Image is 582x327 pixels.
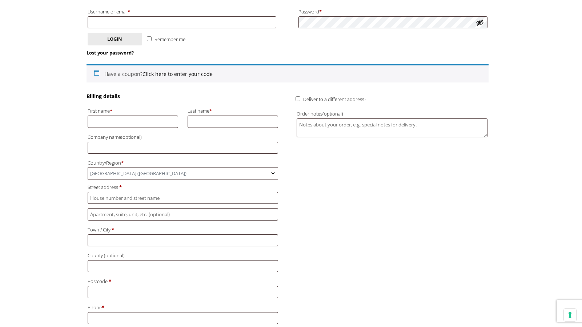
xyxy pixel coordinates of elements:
span: United Kingdom (UK) [88,168,278,179]
span: Country/Region [88,167,278,179]
label: Company name [88,132,278,142]
button: Your consent preferences for tracking technologies [564,309,576,321]
input: Apartment, suite, unit, etc. (optional) [88,208,278,220]
h3: Billing details [87,93,280,100]
label: County [88,251,278,260]
button: Login [88,33,142,45]
span: Deliver to a different address? [303,96,366,102]
label: Postcode [88,276,278,286]
label: First name [88,106,178,116]
span: (optional) [121,134,142,140]
input: House number and street name [88,192,278,204]
a: Lost your password? [87,49,134,56]
label: Order notes [297,109,487,118]
label: Phone [88,303,278,312]
label: Town / City [88,225,278,234]
span: (optional) [322,110,343,117]
input: Deliver to a different address? [296,96,300,101]
span: Remember me [154,36,185,43]
label: Password [298,7,487,16]
button: Show password [476,19,484,27]
a: Enter your coupon code [143,70,213,77]
div: Have a coupon? [87,64,489,82]
span: (optional) [104,252,125,259]
label: Country/Region [88,158,278,167]
label: Street address [88,182,278,192]
label: Username or email [88,7,277,16]
label: Last name [188,106,278,116]
input: Remember me [147,36,152,41]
